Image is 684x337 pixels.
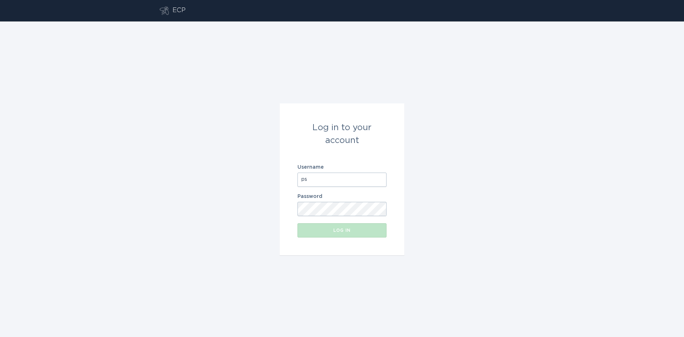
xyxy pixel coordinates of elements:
[301,228,383,233] div: Log in
[172,6,186,15] div: ECP
[297,121,387,147] div: Log in to your account
[297,194,387,199] label: Password
[160,6,169,15] button: Go to dashboard
[297,223,387,238] button: Log in
[297,165,387,170] label: Username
